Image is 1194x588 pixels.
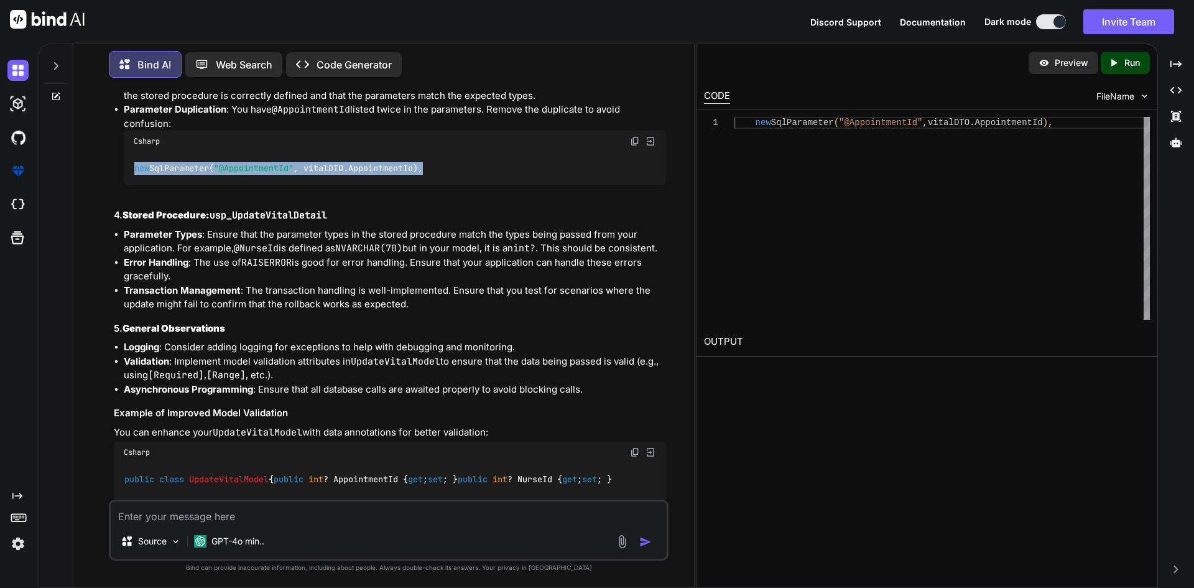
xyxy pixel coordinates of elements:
li: : Implement model validation attributes in to ensure that the data being passed is valid (e.g., u... [124,355,666,383]
img: premium [7,161,29,182]
strong: Stored Procedure: [123,209,327,221]
li: : You have listed twice in the parameters. Remove the duplicate to avoid confusion: [124,103,666,198]
span: , [1048,118,1053,128]
code: @NurseId [234,242,279,254]
h3: 5. [114,322,666,336]
img: Open in Browser [645,447,656,458]
button: Invite Team [1083,9,1174,34]
li: : Ensure that the parameter types in the stored procedure match the types being passed from your ... [124,228,666,256]
li: : The transaction handling is well-implemented. Ensure that you test for scenarios where the upda... [124,284,666,312]
span: Dark mode [984,16,1031,28]
span: Documentation [900,17,966,27]
div: CODE [704,89,730,104]
span: "@AppointmentId" [839,118,922,128]
img: chevron down [1139,91,1150,101]
code: [Required] [148,369,204,381]
li: : Ensure that all database calls are awaited properly to avoid blocking calls. [124,383,666,397]
span: int [308,474,323,485]
p: Bind can provide inaccurate information, including about people. Always double-check its answers.... [109,563,669,572]
code: @AppointmentId [272,103,350,116]
p: Preview [1055,57,1088,69]
strong: Parameter Types [124,228,202,240]
code: [Range] [206,369,246,381]
strong: Error Handling [124,256,188,268]
span: "@AppointmentId" [214,162,294,174]
h3: Example of Improved Model Validation [114,406,666,421]
span: ) [1042,118,1047,128]
strong: Asynchronous Programming [124,383,253,395]
p: GPT-4o min.. [211,535,264,548]
p: Bind AI [137,57,171,72]
span: . [970,118,974,128]
span: AppointmentId [974,118,1042,128]
code: RAISERROR [241,256,292,269]
code: UpdateVitalModel [213,426,302,439]
strong: Validation [124,355,169,367]
strong: General Observations [123,322,225,334]
img: GPT-4o mini [194,535,206,548]
span: public [124,474,154,485]
strong: Logging [124,341,159,353]
li: : Consider adding logging for exceptions to help with debugging and monitoring. [124,340,666,355]
img: copy [630,136,640,146]
p: Run [1124,57,1140,69]
img: attachment [615,534,629,549]
span: public [458,474,488,485]
span: Csharp [134,136,160,146]
strong: Transaction Management [124,284,241,296]
code: UpdateVitalModel [351,355,440,368]
img: icon [639,536,652,548]
img: darkAi-studio [7,93,29,114]
li: : The use of is good for error handling. Ensure that your application can handle these errors gra... [124,256,666,284]
code: usp_UpdateVitalDetail [210,209,327,222]
code: int? [513,242,535,254]
span: public [274,474,303,485]
h3: 4. [114,208,666,223]
p: Source [138,535,167,548]
span: get [408,474,423,485]
span: FileName [1096,90,1134,103]
span: , [922,118,927,128]
p: Code Generator [317,57,392,72]
span: Csharp [124,447,150,457]
p: You can enhance your with data annotations for better validation: [114,426,666,440]
span: set [428,474,443,485]
span: get [562,474,577,485]
span: ( [833,118,838,128]
img: Bind AI [10,10,85,29]
img: Open in Browser [645,136,656,147]
div: 1 [704,117,718,129]
span: int [493,474,507,485]
li: : The use of is appropriate for executing stored procedures. However, ensure that the stored proc... [124,75,666,103]
span: Discord Support [810,17,881,27]
img: preview [1039,57,1050,68]
h2: OUTPUT [696,327,1157,357]
img: darkChat [7,60,29,81]
img: copy [630,447,640,457]
span: UpdateVitalModel [189,474,269,485]
span: set [582,474,597,485]
button: Discord Support [810,16,881,29]
span: class [159,474,184,485]
span: new [755,118,771,128]
img: settings [7,533,29,554]
code: NVARCHAR(70) [335,242,402,254]
p: Web Search [216,57,272,72]
strong: Parameter Duplication [124,103,226,115]
span: SqlParameter [771,118,833,128]
button: Documentation [900,16,966,29]
span: new [134,162,149,174]
code: SqlParameter( , vitalDTO.AppointmentId), [134,162,424,175]
img: cloudideIcon [7,194,29,215]
img: githubDark [7,127,29,148]
img: Pick Models [170,536,181,547]
span: vitalDTO [928,118,970,128]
